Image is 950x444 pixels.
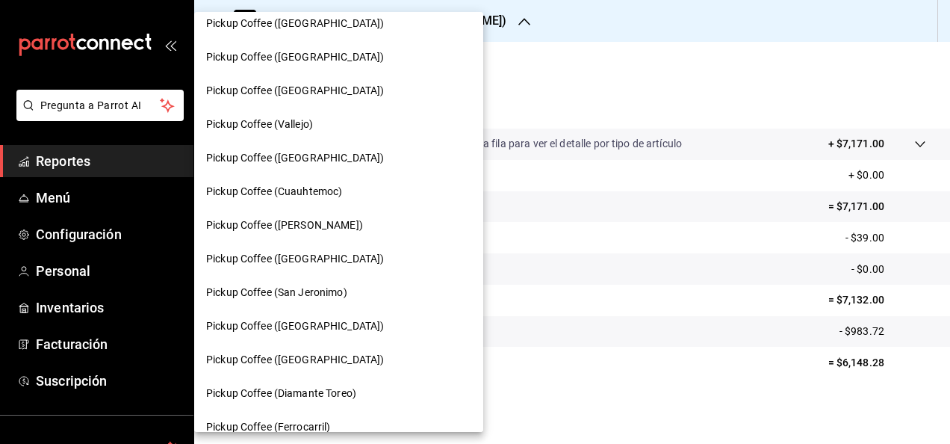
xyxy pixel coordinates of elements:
[194,175,483,209] div: Pickup Coffee (Cuauhtemoc)
[194,276,483,309] div: Pickup Coffee (San Jeronimo)
[206,83,384,99] span: Pickup Coffee ([GEOGRAPHIC_DATA])
[194,7,483,40] div: Pickup Coffee ([GEOGRAPHIC_DATA])
[194,242,483,276] div: Pickup Coffee ([GEOGRAPHIC_DATA])
[206,184,342,200] span: Pickup Coffee (Cuauhtemoc)
[206,16,384,31] span: Pickup Coffee ([GEOGRAPHIC_DATA])
[194,108,483,141] div: Pickup Coffee (Vallejo)
[206,150,384,166] span: Pickup Coffee ([GEOGRAPHIC_DATA])
[194,309,483,343] div: Pickup Coffee ([GEOGRAPHIC_DATA])
[194,40,483,74] div: Pickup Coffee ([GEOGRAPHIC_DATA])
[206,318,384,334] span: Pickup Coffee ([GEOGRAPHIC_DATA])
[206,386,356,401] span: Pickup Coffee (Diamante Toreo)
[194,343,483,377] div: Pickup Coffee ([GEOGRAPHIC_DATA])
[194,74,483,108] div: Pickup Coffee ([GEOGRAPHIC_DATA])
[206,419,331,435] span: Pickup Coffee (Ferrocarril)
[206,251,384,267] span: Pickup Coffee ([GEOGRAPHIC_DATA])
[206,352,384,368] span: Pickup Coffee ([GEOGRAPHIC_DATA])
[194,410,483,444] div: Pickup Coffee (Ferrocarril)
[206,117,313,132] span: Pickup Coffee (Vallejo)
[194,377,483,410] div: Pickup Coffee (Diamante Toreo)
[206,49,384,65] span: Pickup Coffee ([GEOGRAPHIC_DATA])
[206,218,363,233] span: Pickup Coffee ([PERSON_NAME])
[194,209,483,242] div: Pickup Coffee ([PERSON_NAME])
[206,285,347,300] span: Pickup Coffee (San Jeronimo)
[194,141,483,175] div: Pickup Coffee ([GEOGRAPHIC_DATA])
